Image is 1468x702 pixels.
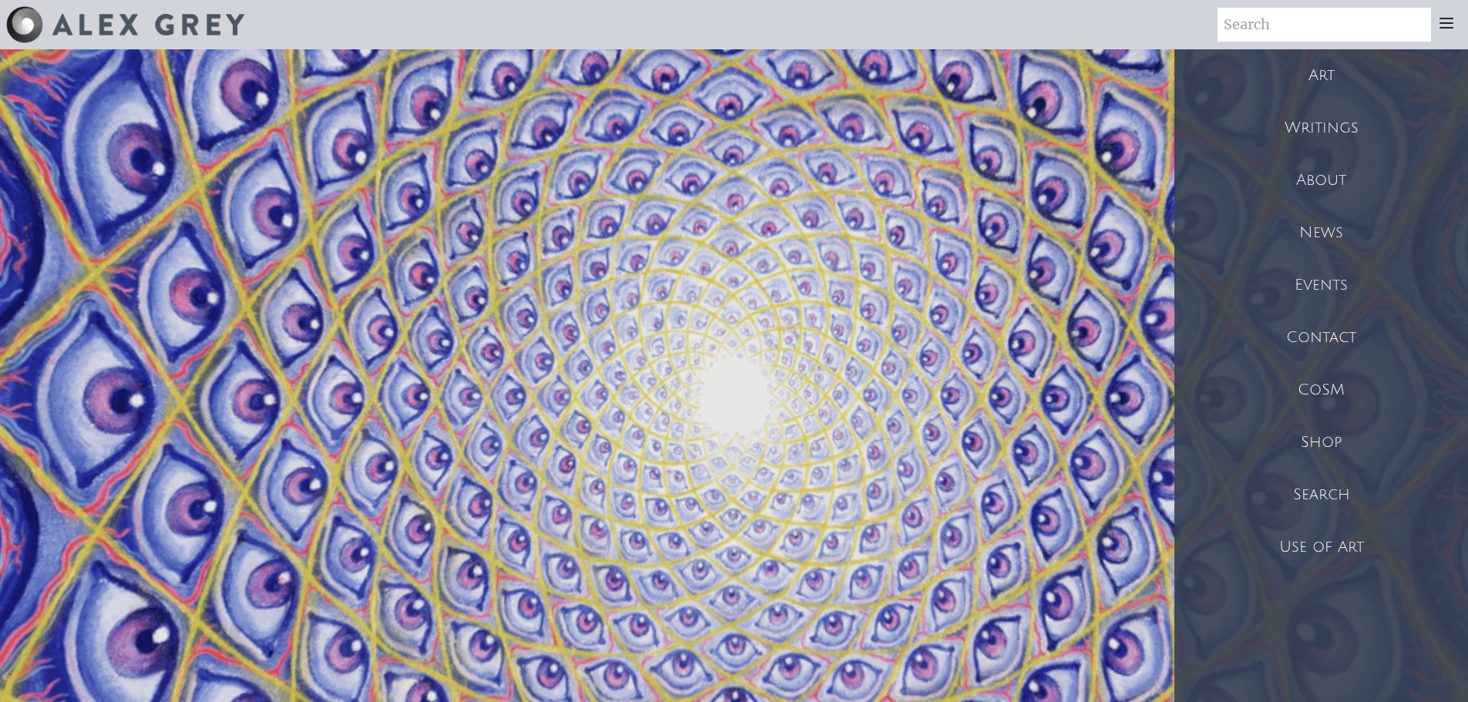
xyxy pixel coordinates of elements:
a: CoSM [1174,364,1468,416]
a: Use of Art [1174,521,1468,573]
a: Writings [1174,102,1468,154]
a: Search [1174,469,1468,521]
a: Shop [1174,416,1468,469]
a: Events [1174,259,1468,311]
input: Search [1218,8,1431,42]
a: Contact [1174,311,1468,364]
a: News [1174,207,1468,259]
a: About [1174,154,1468,207]
a: Art [1174,49,1468,102]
